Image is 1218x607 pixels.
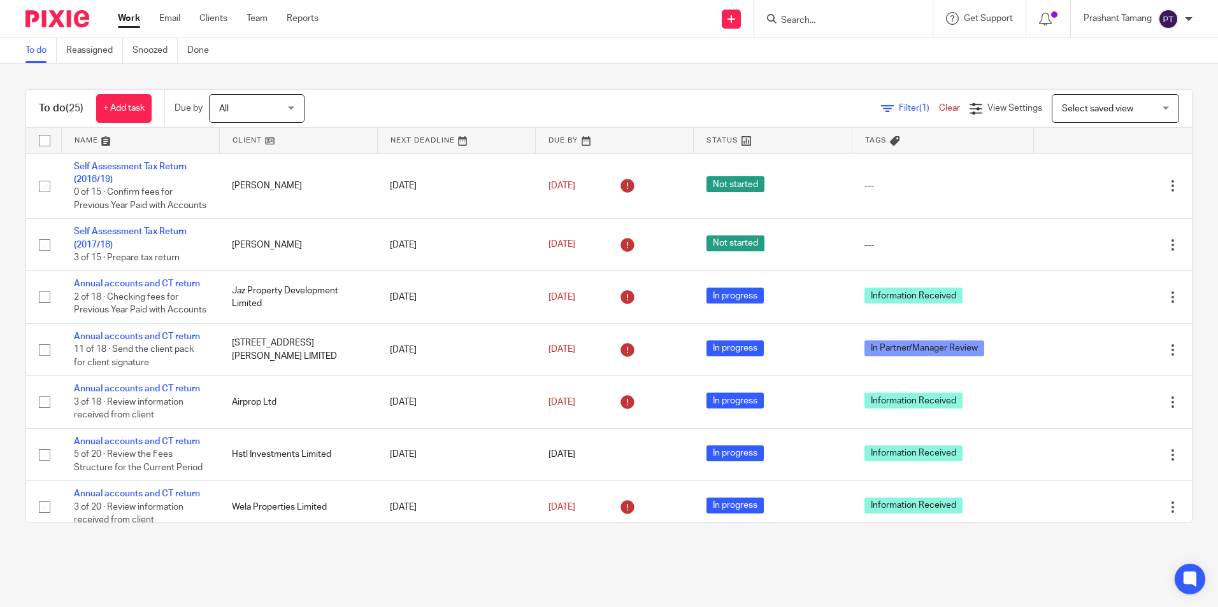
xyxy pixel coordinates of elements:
span: [DATE] [548,293,575,302]
img: Pixie [25,10,89,27]
a: Annual accounts and CT return [74,437,200,446]
a: To do [25,38,57,63]
span: In progress [706,288,764,303]
span: All [219,104,229,113]
a: Self Assessment Tax Return (2018/19) [74,162,187,184]
span: 11 of 18 · Send the client pack for client signature [74,345,194,368]
td: [DATE] [377,219,535,271]
td: [PERSON_NAME] [219,153,377,219]
span: [DATE] [548,450,575,459]
p: Due by [175,102,203,115]
span: Filter [899,104,939,113]
td: Airprop Ltd [219,376,377,428]
span: Information Received [864,393,963,408]
div: --- [864,239,1021,251]
span: Not started [706,235,764,251]
a: Clients [199,12,227,25]
span: 5 of 20 · Review the Fees Structure for the Current Period [74,450,203,472]
td: [DATE] [377,428,535,480]
td: [PERSON_NAME] [219,219,377,271]
a: Reports [287,12,319,25]
td: [DATE] [377,153,535,219]
div: --- [864,179,1021,192]
span: [DATE] [548,398,575,407]
span: 2 of 18 · Checking fees for Previous Year Paid with Accounts [74,293,206,315]
a: Reassigned [66,38,123,63]
a: Work [118,12,140,25]
span: In progress [706,340,764,356]
span: [DATE] [548,241,575,249]
span: 3 of 15 · Prepare tax return [74,253,180,262]
a: Annual accounts and CT return [74,279,200,288]
span: Information Received [864,498,963,513]
span: [DATE] [548,503,575,512]
td: [DATE] [377,481,535,533]
span: Get Support [964,14,1013,23]
span: In progress [706,393,764,408]
span: Information Received [864,288,963,303]
span: 3 of 18 · Review information received from client [74,398,183,420]
td: Hstl Investments Limited [219,428,377,480]
img: svg%3E [1158,9,1179,29]
td: [STREET_ADDRESS][PERSON_NAME] LIMITED [219,323,377,375]
td: Wela Properties Limited [219,481,377,533]
a: Done [187,38,219,63]
span: [DATE] [548,181,575,190]
span: Tags [865,137,887,144]
a: Email [159,12,180,25]
h1: To do [39,102,83,115]
span: [DATE] [548,345,575,354]
td: [DATE] [377,323,535,375]
span: Information Received [864,445,963,461]
span: In progress [706,498,764,513]
a: Annual accounts and CT return [74,384,200,393]
a: Annual accounts and CT return [74,489,200,498]
td: [DATE] [377,271,535,323]
a: Self Assessment Tax Return (2017/18) [74,227,187,249]
span: (1) [919,104,929,113]
span: View Settings [987,104,1042,113]
span: Not started [706,176,764,192]
span: In Partner/Manager Review [864,340,984,356]
td: Jaz Property Development Limited [219,271,377,323]
a: Clear [939,104,960,113]
a: + Add task [96,94,152,123]
td: [DATE] [377,376,535,428]
a: Annual accounts and CT return [74,332,200,341]
p: Prashant Tamang [1084,12,1152,25]
span: In progress [706,445,764,461]
span: Select saved view [1062,104,1133,113]
span: 0 of 15 · Confirm fees for Previous Year Paid with Accounts [74,188,206,210]
span: (25) [66,103,83,113]
a: Snoozed [133,38,178,63]
a: Team [247,12,268,25]
span: 3 of 20 · Review information received from client [74,503,183,525]
input: Search [780,15,894,27]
